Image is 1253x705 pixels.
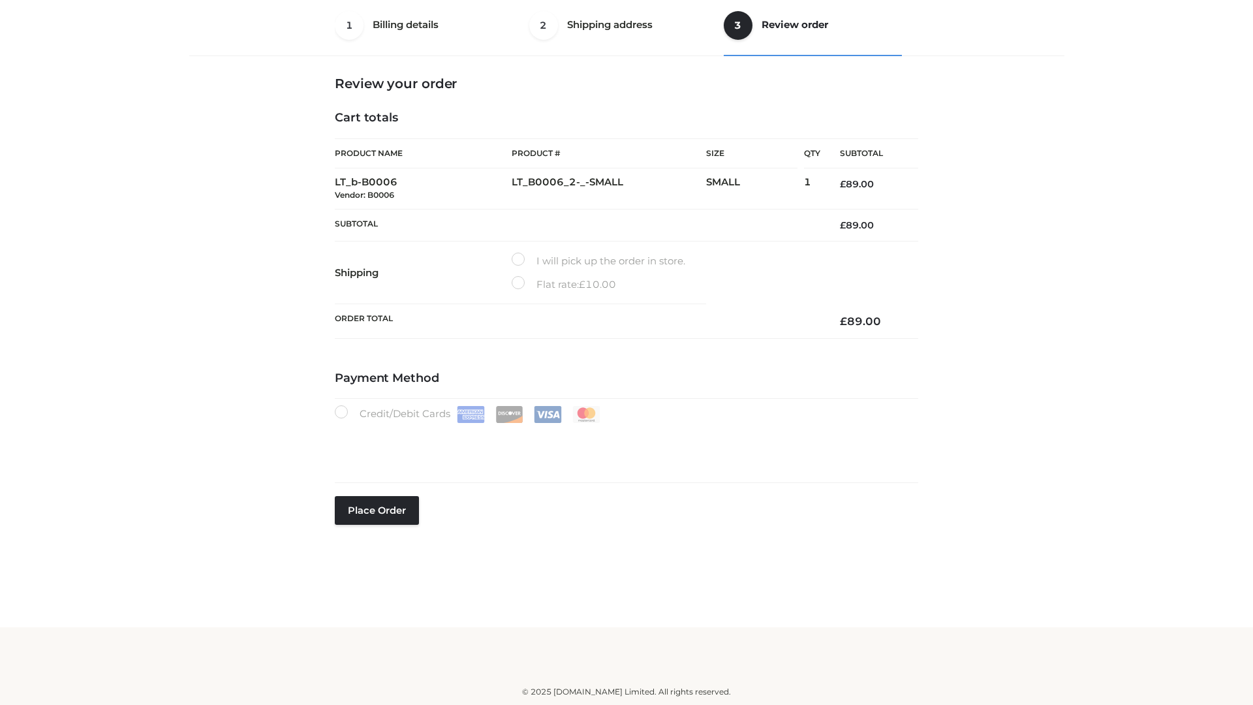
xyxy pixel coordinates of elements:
img: Discover [495,406,523,423]
iframe: Secure payment input frame [332,420,916,468]
h3: Review your order [335,76,918,91]
img: Visa [534,406,562,423]
th: Subtotal [820,139,918,168]
td: LT_b-B0006 [335,168,512,210]
th: Subtotal [335,209,820,241]
label: Flat rate: [512,276,616,293]
img: Mastercard [572,406,600,423]
th: Product Name [335,138,512,168]
th: Shipping [335,242,512,304]
bdi: 89.00 [840,178,874,190]
h4: Payment Method [335,371,918,386]
span: £ [840,178,846,190]
bdi: 10.00 [579,278,616,290]
span: £ [579,278,585,290]
th: Qty [804,138,820,168]
td: LT_B0006_2-_-SMALL [512,168,706,210]
img: Amex [457,406,485,423]
th: Product # [512,138,706,168]
td: 1 [804,168,820,210]
td: SMALL [706,168,804,210]
div: © 2025 [DOMAIN_NAME] Limited. All rights reserved. [194,685,1059,698]
small: Vendor: B0006 [335,190,394,200]
bdi: 89.00 [840,219,874,231]
label: Credit/Debit Cards [335,405,602,423]
span: £ [840,315,847,328]
th: Size [706,139,797,168]
bdi: 89.00 [840,315,881,328]
th: Order Total [335,304,820,339]
button: Place order [335,496,419,525]
h4: Cart totals [335,111,918,125]
label: I will pick up the order in store. [512,253,685,270]
span: £ [840,219,846,231]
